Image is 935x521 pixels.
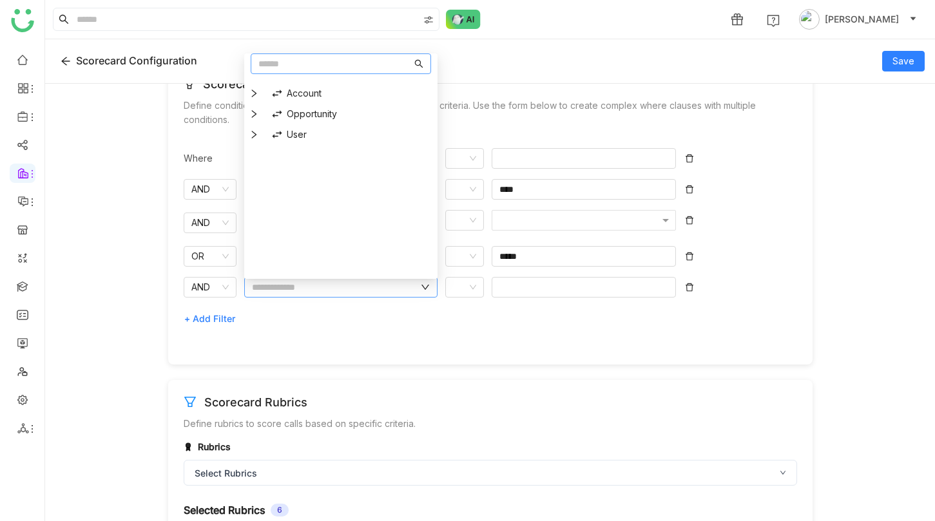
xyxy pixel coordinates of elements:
[767,14,780,27] img: help.svg
[258,104,422,124] nz-tree-node-title: Opportunity
[258,124,422,145] nz-tree-node-title: User
[55,41,197,82] div: Scorecard Configuration
[799,9,820,30] img: avatar
[263,104,417,124] div: Opportunity
[184,441,797,452] div: Rubrics
[882,51,925,71] button: Save
[825,12,899,26] span: [PERSON_NAME]
[191,278,229,297] nz-select-item: AND
[184,77,797,91] h3: Scorecard Conditions
[263,124,417,145] div: User
[184,504,265,516] div: Selected Rubrics
[184,99,797,128] p: Define conditions to filter and score calls based on specific criteria. Use the form below to cre...
[446,10,481,29] img: ask-buddy-normal.svg
[271,504,289,516] div: 6
[191,213,229,232] nz-select-item: AND
[11,9,34,32] img: logo
[191,247,229,266] nz-select-item: OR
[184,460,797,486] div: Select Rubrics
[796,9,920,30] button: [PERSON_NAME]
[423,15,434,25] img: search-type.svg
[184,308,235,329] span: + Add Filter
[184,395,797,409] h3: Scorecard Rubrics
[191,180,229,199] nz-select-item: AND
[184,153,213,164] span: Where
[258,83,422,104] nz-tree-node-title: Account
[184,417,570,431] p: Define rubrics to score calls based on specific criteria.
[263,83,417,104] div: Account
[892,54,914,68] span: Save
